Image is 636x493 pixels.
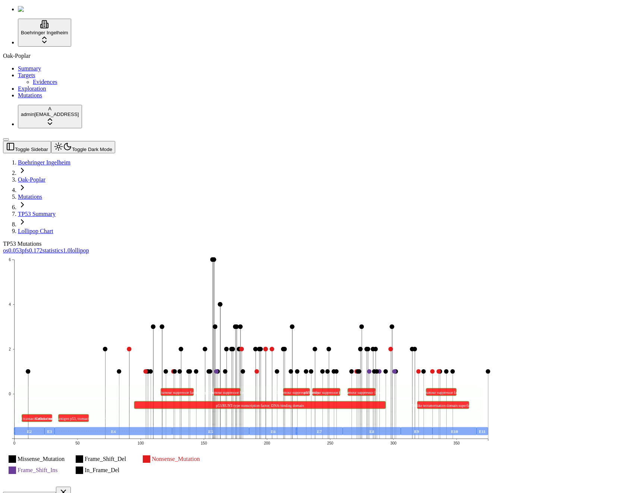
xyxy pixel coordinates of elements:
text: E10 [451,429,458,434]
span: [EMAIL_ADDRESS] [34,112,79,117]
text: p53/RUNT-type transcription factor, DNA-binding domain [216,403,304,408]
text: Frame_Shift_Ins [18,467,58,473]
text: p53 tumour suppressor family [419,390,463,395]
span: 0.053 [8,247,22,254]
button: Toggle Sidebar [3,138,9,141]
a: Exploration [18,85,46,92]
a: Mutations [18,92,42,98]
text: 200 [264,441,270,445]
a: TP53 Summary [18,211,56,217]
span: 0.172 [29,247,42,254]
text: 50 [75,441,80,445]
text: 250 [327,441,333,445]
text: E4 [111,429,116,434]
text: p53-like tetramerisation domain superfamily [410,403,476,408]
text: p53 tumour suppressor family [304,390,349,395]
span: Toggle Dark Mode [72,147,112,152]
span: pfs [22,247,29,254]
a: Lollipop Chart [18,228,53,234]
text: p53 transactivation domain [17,417,57,421]
a: lollipop [70,247,89,254]
text: p53 tumour suppressor family [205,390,249,395]
text: E11 [479,429,486,434]
text: 150 [201,441,207,445]
text: 6 [9,258,11,262]
text: 4 [9,302,11,307]
button: Aadmin[EMAIL_ADDRESS] [18,105,82,128]
span: Boehringer Ingelheim [21,30,68,35]
text: 2 [9,347,11,351]
button: Boehringer Ingelheim [18,19,71,47]
nav: breadcrumb [3,159,561,235]
span: A [48,106,51,112]
span: Toggle Sidebar [15,147,48,152]
text: 300 [390,441,397,445]
span: 1.0 [63,247,70,254]
text: E7 [317,429,322,434]
text: E6 [271,429,276,434]
a: Mutations [18,194,42,200]
text: Frame_Shift_Del [85,456,126,462]
text: Nonsense_Mutation [152,456,200,462]
text: E9 [414,429,419,434]
a: Targets [18,72,35,78]
text: p53 tumour suppressor family [274,390,319,395]
img: Numenos [18,6,47,13]
span: statistics [42,247,63,254]
a: Evidences [33,79,57,85]
text: 0 [13,441,16,445]
text: Missense_Mutation [18,456,64,462]
button: Toggle Dark Mode [51,141,115,153]
text: E8 [369,429,374,434]
a: statistics1.0 [42,247,70,254]
text: In_Frame_Del [85,467,120,473]
a: Oak-Poplar [18,176,45,183]
text: p53 tumour suppressor family [339,390,384,395]
text: 0 [9,392,11,396]
span: admin [21,112,34,117]
text: E2 [27,429,32,434]
a: pfs0.172 [22,247,42,254]
a: Summary [18,65,41,72]
text: p53 tumour suppressor family [155,390,199,395]
text: E3 [47,429,52,434]
div: Oak-Poplar [3,53,633,59]
button: Toggle Sidebar [3,141,51,153]
text: 350 [453,441,460,445]
text: 100 [138,441,144,445]
div: TP53 Mutations [3,241,561,247]
a: os0.053 [3,247,22,254]
a: Boehringer Ingelheim [18,159,70,166]
text: E5 [208,429,213,434]
text: Cellular tumor antigen p53, transactivation domain [35,417,111,421]
span: os [3,247,8,254]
